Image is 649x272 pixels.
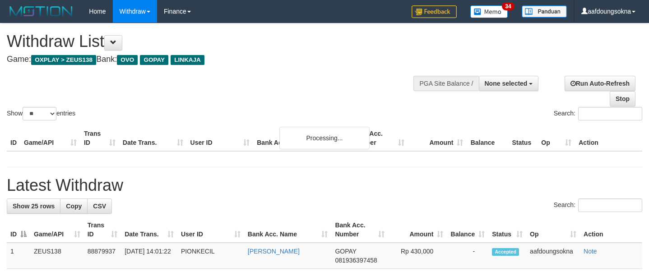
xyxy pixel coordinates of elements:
a: CSV [87,198,112,214]
th: Op [538,125,575,151]
img: panduan.png [522,5,567,18]
td: PIONKECIL [177,243,244,269]
th: Trans ID: activate to sort column ascending [84,217,121,243]
th: ID [7,125,20,151]
th: ID: activate to sort column descending [7,217,30,243]
th: Game/API: activate to sort column ascending [30,217,84,243]
span: 34 [502,2,514,10]
h4: Game: Bank: [7,55,424,64]
th: Status [508,125,538,151]
td: - [447,243,488,269]
th: Date Trans.: activate to sort column ascending [121,217,177,243]
th: Amount [408,125,467,151]
td: aafdoungsokna [526,243,580,269]
th: Amount: activate to sort column ascending [388,217,447,243]
img: Feedback.jpg [412,5,457,18]
th: Date Trans. [119,125,187,151]
span: Show 25 rows [13,203,55,210]
span: GOPAY [335,248,356,255]
th: Bank Acc. Number [349,125,408,151]
th: Balance: activate to sort column ascending [447,217,488,243]
span: Accepted [492,248,519,256]
label: Search: [554,198,642,212]
img: MOTION_logo.png [7,5,75,18]
span: Copy 081936397458 to clipboard [335,257,377,264]
span: CSV [93,203,106,210]
td: ZEUS138 [30,243,84,269]
td: Rp 430,000 [388,243,447,269]
select: Showentries [23,107,56,120]
div: Processing... [279,127,370,149]
span: LINKAJA [171,55,204,65]
th: Bank Acc. Name [253,125,348,151]
a: Note [584,248,597,255]
span: Copy [66,203,82,210]
a: Show 25 rows [7,198,60,214]
a: Run Auto-Refresh [565,76,635,91]
th: Action [575,125,642,151]
h1: Latest Withdraw [7,176,642,194]
input: Search: [578,107,642,120]
h1: Withdraw List [7,32,424,51]
td: [DATE] 14:01:22 [121,243,177,269]
span: GOPAY [140,55,168,65]
th: Game/API [20,125,80,151]
td: 1 [7,243,30,269]
div: PGA Site Balance / [413,76,478,91]
input: Search: [578,198,642,212]
th: User ID: activate to sort column ascending [177,217,244,243]
a: [PERSON_NAME] [248,248,300,255]
label: Show entries [7,107,75,120]
td: 88879937 [84,243,121,269]
span: OVO [117,55,138,65]
a: Copy [60,198,88,214]
th: Bank Acc. Name: activate to sort column ascending [244,217,332,243]
span: None selected [485,80,528,87]
th: Balance [467,125,508,151]
th: Action [580,217,642,243]
span: OXPLAY > ZEUS138 [31,55,96,65]
th: Status: activate to sort column ascending [488,217,526,243]
a: Stop [610,91,635,106]
th: User ID [187,125,254,151]
th: Trans ID [80,125,119,151]
th: Bank Acc. Number: activate to sort column ascending [331,217,388,243]
img: Button%20Memo.svg [470,5,508,18]
button: None selected [479,76,539,91]
th: Op: activate to sort column ascending [526,217,580,243]
label: Search: [554,107,642,120]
